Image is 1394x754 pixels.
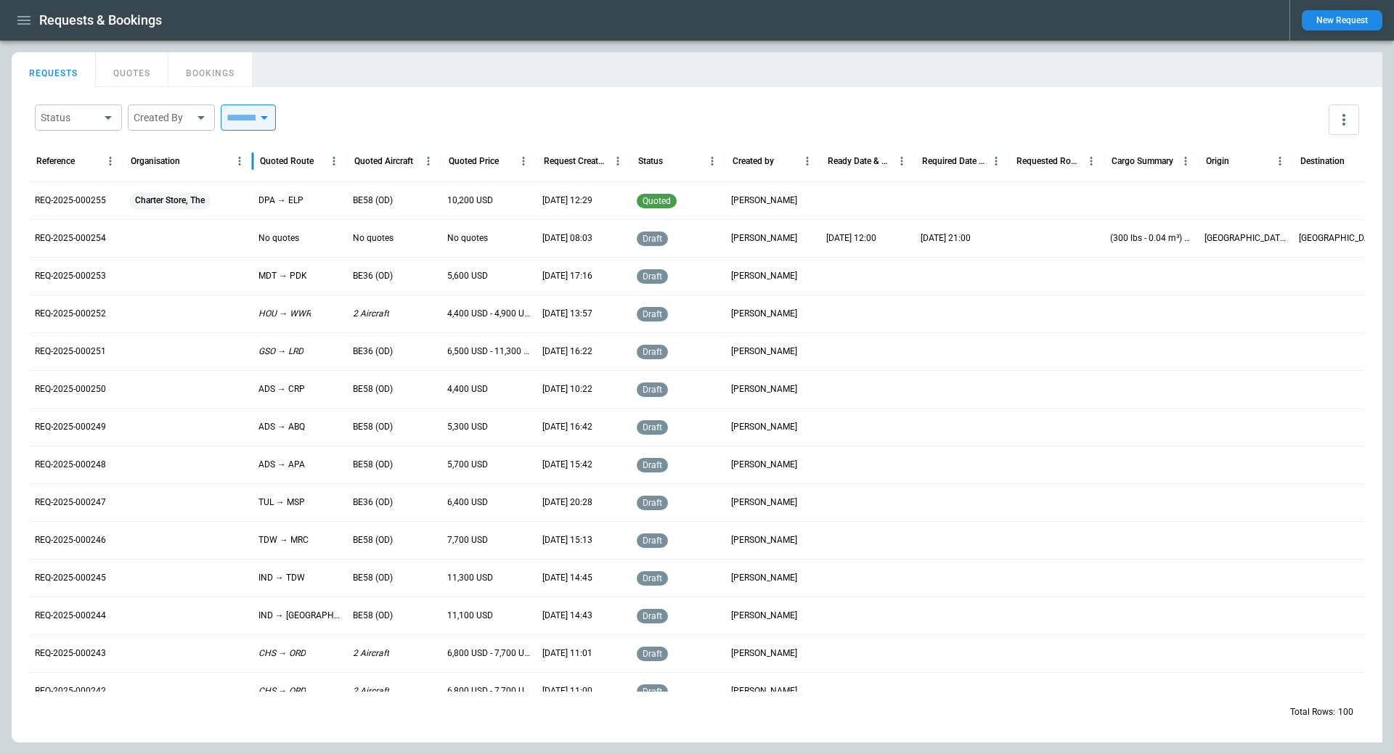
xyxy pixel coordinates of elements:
p: No quotes [353,232,394,245]
p: REQ-2025-000252 [35,308,106,320]
p: Allen Maki [731,270,797,282]
div: Origin [1206,156,1229,166]
p: BE58 (OD) [353,194,393,207]
p: 11,300 USD [447,572,493,584]
span: Charter Store, The [129,182,211,219]
span: draft [640,536,665,546]
p: 7,700 USD [447,534,488,546]
div: Status [41,110,99,125]
div: Ready Date & Time (UTC-05:00) [828,156,892,166]
p: 07/21/2025 14:43 [542,610,592,622]
button: Created by column menu [798,152,817,171]
p: Ben Gundermann [731,647,797,660]
p: REQ-2025-000253 [35,270,106,282]
div: Reference [36,156,75,166]
p: 5,300 USD [447,421,488,433]
p: TDW → MRC [258,534,309,546]
span: draft [640,422,665,433]
p: REQ-2025-000250 [35,383,106,396]
p: REQ-2025-000249 [35,421,106,433]
p: Ben Gundermann [731,610,797,622]
p: 07/31/2025 16:42 [542,421,592,433]
p: ADS → ABQ [258,421,305,433]
p: Ben Gundermann [731,572,797,584]
p: IND → AUS [258,610,341,622]
div: Quoted Aircraft [354,156,413,166]
button: Quoted Aircraft column menu [419,152,438,171]
p: 08/21/2025 21:00 [921,232,971,245]
button: Required Date & Time (UTC-05:00) column menu [987,152,1006,171]
p: 6,800 USD - 7,700 USD [447,647,530,660]
p: ADS → APA [258,459,305,471]
p: BE58 (OD) [353,572,393,584]
div: Created by [733,156,774,166]
button: Requested Route column menu [1082,152,1101,171]
p: 07/21/2025 11:00 [542,685,592,697]
div: Organisation [131,156,180,166]
p: BE58 (OD) [353,421,393,433]
p: BE58 (OD) [353,534,393,546]
p: 6,400 USD [447,496,488,509]
button: Reference column menu [101,152,120,171]
button: Organisation column menu [230,152,249,171]
p: 07/25/2025 15:13 [542,534,592,546]
p: 2 Aircraft [353,308,389,320]
p: George O'Bryan [731,685,797,697]
p: Total Rows: [1290,706,1335,718]
p: Allen Maki [731,345,797,358]
button: Cargo Summary column menu [1176,152,1195,171]
button: New Request [1302,10,1382,30]
button: more [1329,105,1359,135]
p: 6,500 USD - 11,300 USD [447,345,530,358]
span: draft [640,460,665,470]
p: BE58 (OD) [353,610,393,622]
p: BE36 (OD) [353,270,393,282]
p: 5,700 USD [447,459,488,471]
button: REQUESTS [12,52,96,87]
p: No quotes [258,232,299,245]
p: TUL → MSP [258,496,305,509]
p: 2 Aircraft [353,647,389,660]
div: Cargo Summary [1112,156,1173,166]
p: 07/31/2025 15:42 [542,459,592,471]
button: Ready Date & Time (UTC-05:00) column menu [892,152,911,171]
p: 07/21/2025 11:01 [542,647,592,660]
span: draft [640,687,665,697]
p: George O'Bryan [731,308,797,320]
div: Quoted Route [260,156,314,166]
span: draft [640,271,665,282]
p: CHS → ORD [258,647,306,660]
p: 100 [1338,706,1353,718]
div: Quoted Price [449,156,499,166]
p: Cady Howell [731,383,797,396]
p: 10,200 USD [447,194,493,207]
p: BE58 (OD) [353,383,393,396]
p: REQ-2025-000248 [35,459,106,471]
p: 6,800 USD - 7,700 USD [447,685,530,697]
p: BE36 (OD) [353,496,393,509]
span: draft [640,385,665,395]
button: Origin column menu [1271,152,1289,171]
p: Ben Gundermann [731,232,797,245]
p: CHS → ORD [258,685,306,697]
p: 11,100 USD [447,610,493,622]
p: (300 lbs - 0.04 m³) Other [1110,232,1193,245]
button: Request Created At (UTC-05:00) column menu [608,152,627,171]
button: BOOKINGS [168,52,253,87]
p: IND → TDW [258,572,305,584]
p: Allen Maki [731,421,797,433]
span: draft [640,234,665,244]
p: 5,600 USD [447,270,488,282]
p: Ben Gundermann [731,194,797,207]
p: 4,400 USD [447,383,488,396]
p: REQ-2025-000246 [35,534,106,546]
p: 08/21/2025 12:00 [826,232,876,245]
p: Allen Maki [731,459,797,471]
p: 4,400 USD - 4,900 USD [447,308,530,320]
p: 07/21/2025 14:45 [542,572,592,584]
span: draft [640,611,665,621]
span: quoted [640,196,674,206]
div: Created By [134,110,192,125]
button: QUOTES [96,52,168,87]
p: No quotes [447,232,488,245]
